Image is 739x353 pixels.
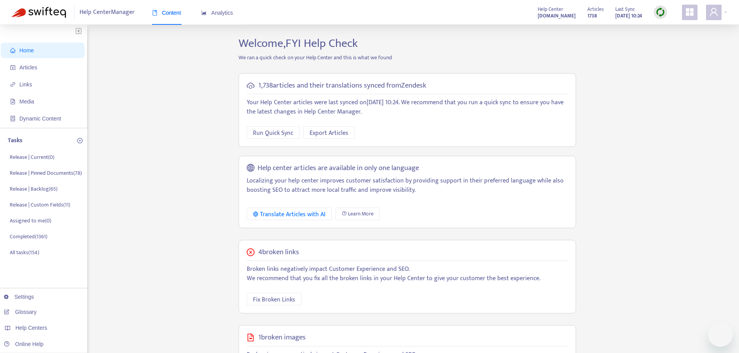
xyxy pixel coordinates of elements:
img: Swifteq [12,7,66,18]
span: account-book [10,65,16,70]
strong: [DATE] 10:24 [615,12,642,20]
span: Welcome, FYI Help Check [239,34,358,53]
a: Learn More [336,208,380,220]
h5: 4 broken links [258,248,299,257]
span: book [152,10,157,15]
div: Translate Articles with AI [253,210,325,219]
span: Links [19,81,32,88]
span: Media [19,98,34,105]
h5: 1 broken images [258,333,306,342]
span: Help Center Manager [80,5,135,20]
button: Export Articles [303,126,355,139]
span: Articles [19,64,37,71]
p: All tasks ( 154 ) [10,248,39,257]
p: Assigned to me ( 0 ) [10,217,51,225]
h5: Help center articles are available in only one language [258,164,419,173]
span: cloud-sync [247,82,254,90]
span: file-image [247,334,254,341]
span: link [10,82,16,87]
span: home [10,48,16,53]
span: Dynamic Content [19,115,61,122]
button: Fix Broken Links [247,293,301,305]
span: Home [19,47,34,53]
span: Learn More [348,210,374,218]
a: Settings [4,294,34,300]
p: We ran a quick check on your Help Center and this is what we found [233,53,582,62]
strong: 1738 [587,12,597,20]
p: Release | Current ( 0 ) [10,153,54,161]
a: Glossary [4,309,36,315]
h5: 1,738 articles and their translations synced from Zendesk [258,81,426,90]
iframe: Button to launch messaging window [708,322,733,347]
span: Articles [587,5,604,14]
span: Analytics [201,10,233,16]
p: Completed ( 1361 ) [10,232,47,241]
span: global [247,164,254,173]
span: user [709,7,718,17]
span: Help Center [538,5,563,14]
a: Online Help [4,341,43,347]
span: area-chart [201,10,207,15]
span: file-image [10,99,16,104]
p: Release | Pinned Documents ( 78 ) [10,169,82,177]
span: container [10,116,16,121]
img: sync.dc5367851b00ba804db3.png [656,7,665,17]
span: Run Quick Sync [253,128,293,138]
a: [DOMAIN_NAME] [538,11,576,20]
p: Broken links negatively impact Customer Experience and SEO. We recommend that you fix all the bro... [247,265,568,283]
span: Export Articles [310,128,348,138]
p: Release | Custom Fields ( 11 ) [10,201,70,209]
span: Last Sync [615,5,635,14]
button: Translate Articles with AI [247,208,332,220]
span: Content [152,10,181,16]
p: Your Help Center articles were last synced on [DATE] 10:24 . We recommend that you run a quick sy... [247,98,568,117]
button: Run Quick Sync [247,126,299,139]
p: Localizing your help center improves customer satisfaction by providing support in their preferre... [247,176,568,195]
span: appstore [685,7,694,17]
span: close-circle [247,248,254,256]
span: Help Centers [16,325,47,331]
p: Release | Backlog ( 65 ) [10,185,57,193]
span: plus-circle [77,138,83,143]
span: Fix Broken Links [253,295,295,305]
p: Tasks [8,136,22,145]
strong: [DOMAIN_NAME] [538,12,576,20]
